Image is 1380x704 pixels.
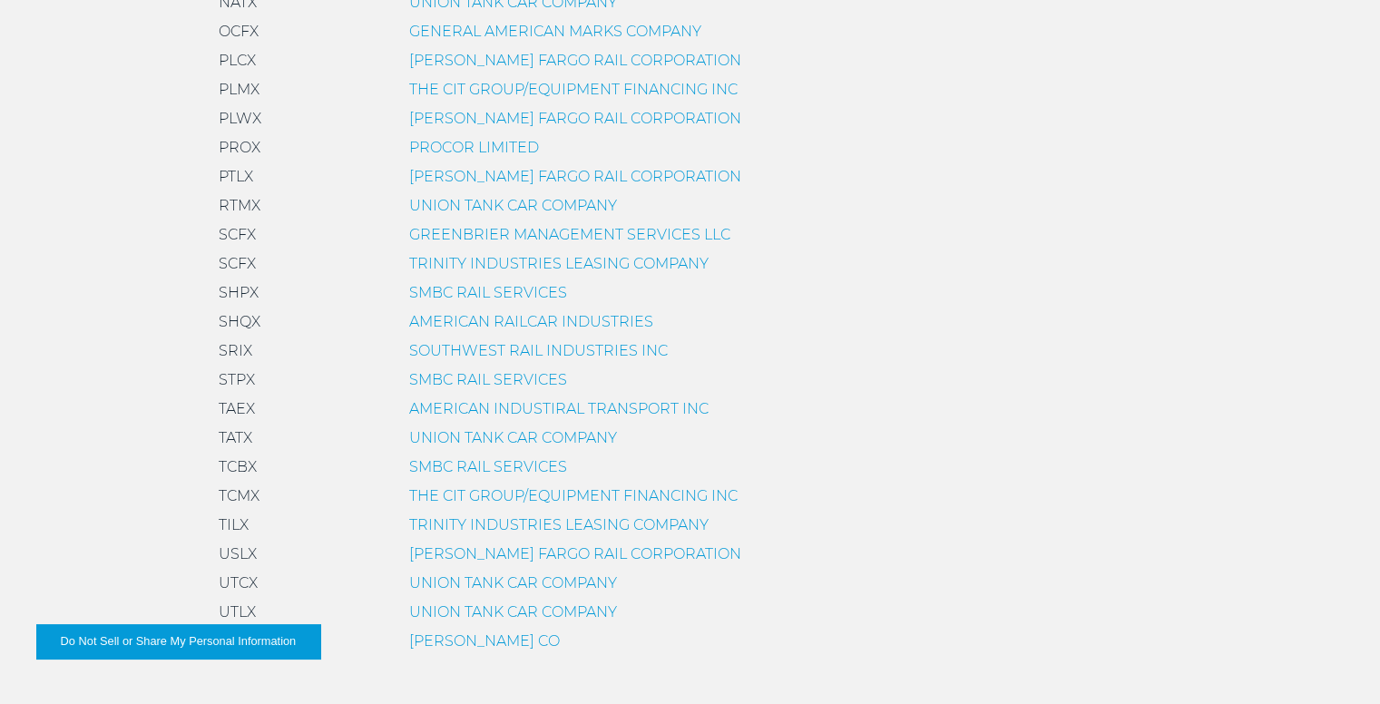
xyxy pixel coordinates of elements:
span: PLCX [219,52,256,69]
span: SCFX [219,255,256,272]
span: TATX [219,429,252,446]
a: THE CIT GROUP/EQUIPMENT FINANCING INC [409,487,738,504]
a: UNION TANK CAR COMPANY [409,603,617,621]
span: TILX [219,516,249,533]
span: RTMX [219,197,260,214]
a: AMERICAN INDUSTIRAL TRANSPORT INC [409,400,709,417]
a: PROCOR LIMITED [409,139,539,156]
span: SHQX [219,313,260,330]
span: SCFX [219,226,256,243]
span: OCFX [219,23,259,40]
a: UNION TANK CAR COMPANY [409,574,617,592]
span: PLWX [219,110,261,127]
a: UNION TANK CAR COMPANY [409,197,617,214]
a: SOUTHWEST RAIL INDUSTRIES INC [409,342,668,359]
span: SHPX [219,284,259,301]
a: SMBC RAIL SERVICES [409,458,567,475]
a: GENERAL AMERICAN MARKS COMPANY [409,23,701,40]
a: [PERSON_NAME] FARGO RAIL CORPORATION [409,545,741,562]
a: AMERICAN RAILCAR INDUSTRIES [409,313,653,330]
span: PLMX [219,81,259,98]
a: [PERSON_NAME] FARGO RAIL CORPORATION [409,52,741,69]
a: [PERSON_NAME] FARGO RAIL CORPORATION [409,110,741,127]
span: UTLX [219,603,256,621]
span: TAEX [219,400,255,417]
span: UTCX [219,574,258,592]
span: TCMX [219,487,259,504]
button: Do Not Sell or Share My Personal Information [36,624,320,659]
a: UNION TANK CAR COMPANY [409,429,617,446]
span: TCBX [219,458,257,475]
span: PROX [219,139,260,156]
a: [PERSON_NAME] FARGO RAIL CORPORATION [409,168,741,185]
a: TRINITY INDUSTRIES LEASING COMPANY [409,255,709,272]
a: THE CIT GROUP/EQUIPMENT FINANCING INC [409,81,738,98]
a: GREENBRIER MANAGEMENT SERVICES LLC [409,226,730,243]
span: STPX [219,371,255,388]
span: SRIX [219,342,252,359]
span: USLX [219,545,257,562]
a: TRINITY INDUSTRIES LEASING COMPANY [409,516,709,533]
a: [PERSON_NAME] CO [409,632,560,650]
a: SMBC RAIL SERVICES [409,284,567,301]
span: PTLX [219,168,253,185]
a: SMBC RAIL SERVICES [409,371,567,388]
